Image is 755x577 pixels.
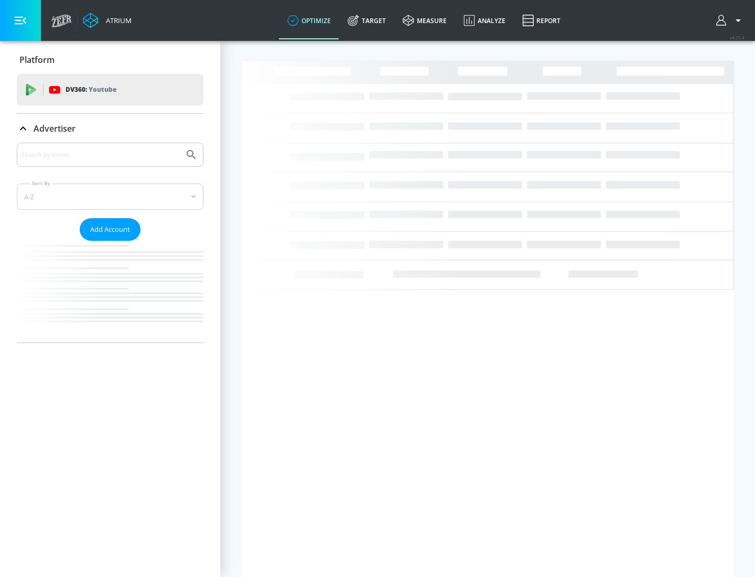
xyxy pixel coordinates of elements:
[66,84,116,95] p: DV360:
[339,2,394,39] a: Target
[83,13,132,28] a: Atrium
[455,2,514,39] a: Analyze
[19,54,55,66] p: Platform
[90,223,130,236] span: Add Account
[17,241,203,343] nav: list of Advertiser
[34,123,75,134] p: Advertiser
[17,184,203,210] div: A-Z
[730,35,745,40] span: v 4.25.4
[514,2,569,39] a: Report
[80,218,141,241] button: Add Account
[17,74,203,105] div: DV360: Youtube
[394,2,455,39] a: measure
[17,143,203,343] div: Advertiser
[17,45,203,74] div: Platform
[89,84,116,95] p: Youtube
[17,114,203,143] div: Advertiser
[279,2,339,39] a: optimize
[30,180,52,187] label: Sort By
[21,148,180,162] input: Search by name
[102,16,132,25] div: Atrium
